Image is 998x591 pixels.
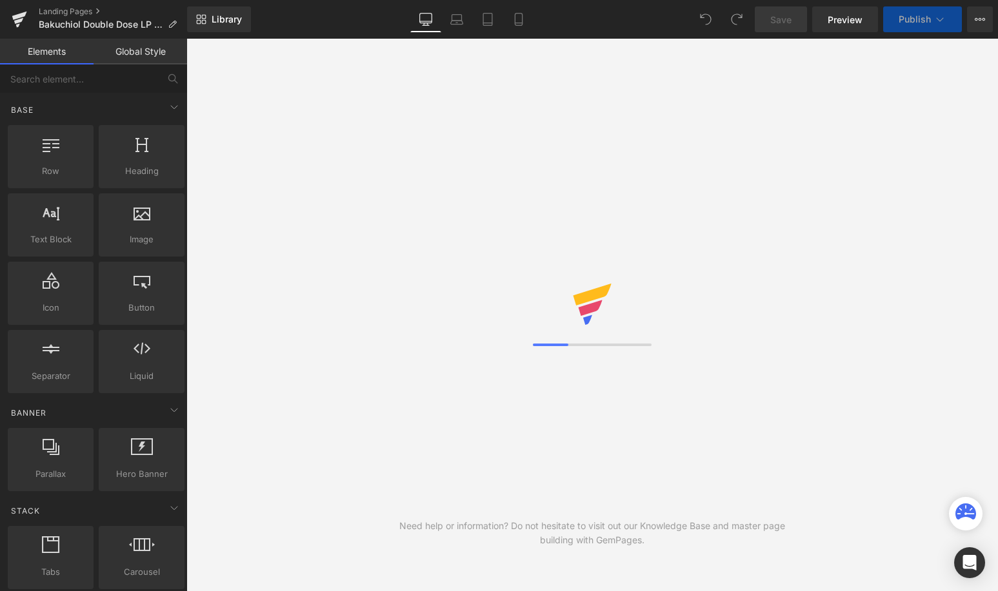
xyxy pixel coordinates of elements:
span: Image [103,233,181,246]
span: Bakuchiol Double Dose LP SCO [39,19,163,30]
button: Redo [724,6,750,32]
a: Laptop [441,6,472,32]
span: Stack [10,505,41,517]
button: Publish [883,6,962,32]
span: Parallax [12,467,90,481]
span: Separator [12,369,90,383]
a: Global Style [94,39,187,64]
div: Open Intercom Messenger [954,547,985,578]
span: Button [103,301,181,315]
button: Undo [693,6,719,32]
span: Library [212,14,242,25]
a: New Library [187,6,251,32]
span: Base [10,104,35,116]
span: Hero Banner [103,467,181,481]
span: Publish [899,14,931,24]
a: Desktop [410,6,441,32]
button: More [967,6,993,32]
a: Preview [812,6,878,32]
span: Tabs [12,565,90,579]
span: Icon [12,301,90,315]
a: Mobile [503,6,534,32]
span: Text Block [12,233,90,246]
span: Liquid [103,369,181,383]
span: Heading [103,164,181,178]
a: Tablet [472,6,503,32]
span: Banner [10,407,48,419]
a: Landing Pages [39,6,187,17]
span: Preview [828,13,863,26]
span: Row [12,164,90,178]
span: Save [770,13,792,26]
span: Carousel [103,565,181,579]
div: Need help or information? Do not hesitate to visit out our Knowledge Base and master page buildin... [390,519,795,547]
